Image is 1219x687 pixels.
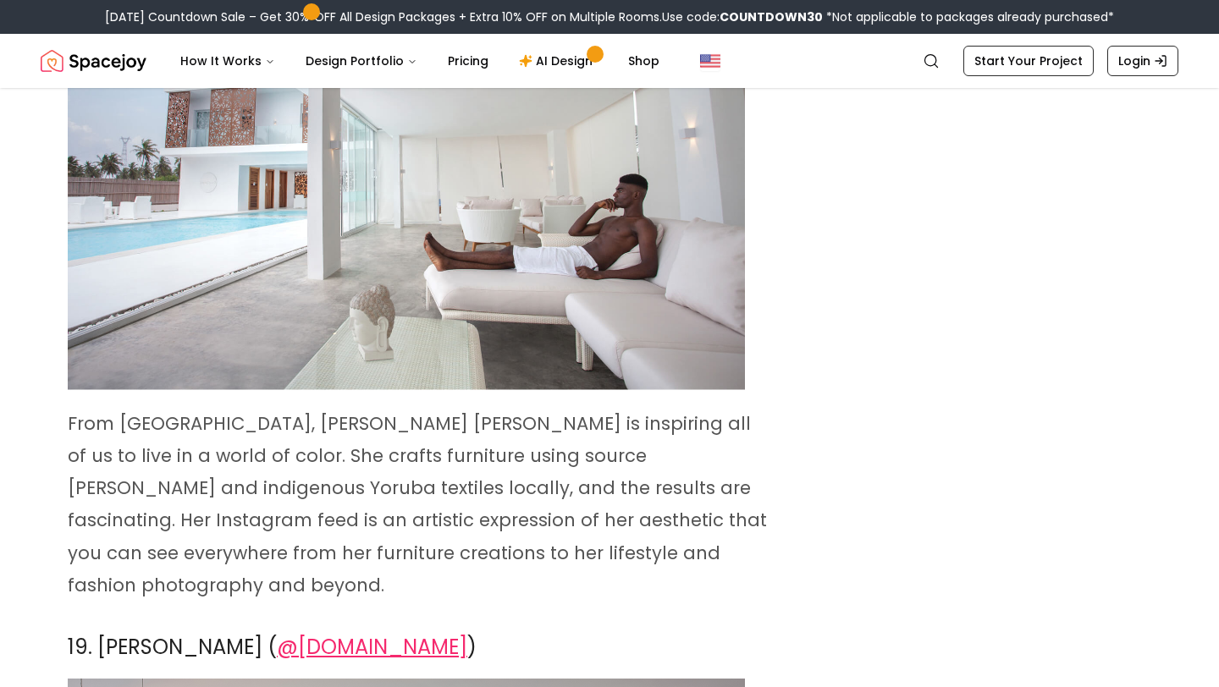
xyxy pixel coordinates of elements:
[41,44,146,78] img: Spacejoy Logo
[68,633,277,661] span: 19. [PERSON_NAME] (
[720,8,823,25] b: COUNTDOWN30
[277,633,467,661] a: @[DOMAIN_NAME]
[1107,46,1178,76] a: Login
[167,44,673,78] nav: Main
[615,44,673,78] a: Shop
[823,8,1114,25] span: *Not applicable to packages already purchased*
[167,44,289,78] button: How It Works
[700,51,720,71] img: United States
[963,46,1094,76] a: Start Your Project
[68,411,767,597] span: From [GEOGRAPHIC_DATA], [PERSON_NAME] [PERSON_NAME] is inspiring all of us to live in a world of ...
[41,34,1178,88] nav: Global
[467,633,477,661] span: )
[505,44,611,78] a: AI Design
[434,44,502,78] a: Pricing
[662,8,823,25] span: Use code:
[292,44,431,78] button: Design Portfolio
[41,44,146,78] a: Spacejoy
[105,8,1114,25] div: [DATE] Countdown Sale – Get 30% OFF All Design Packages + Extra 10% OFF on Multiple Rooms.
